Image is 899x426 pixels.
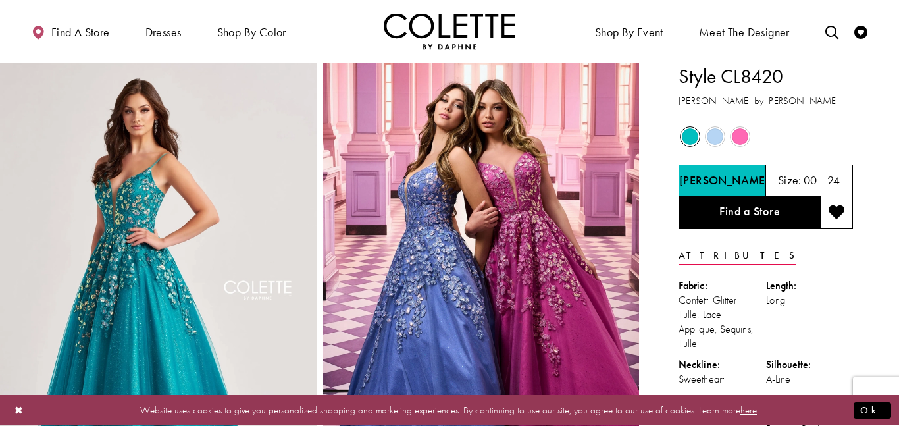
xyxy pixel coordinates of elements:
div: Sweetheart [679,372,766,386]
a: Toggle search [822,13,842,49]
div: Pink [729,125,752,148]
div: Jade [679,125,702,148]
span: Dresses [142,13,185,49]
span: Meet the designer [699,26,790,39]
div: Sleeve Type: [679,393,766,408]
div: Periwinkle [704,125,727,148]
h5: 00 - 24 [804,174,840,187]
button: Submit Dialog [854,402,891,419]
h1: Style CL8420 [679,63,853,90]
span: Shop by color [217,26,286,39]
div: Neckline: [679,358,766,372]
button: Close Dialog [8,399,30,422]
img: Colette by Daphne [384,13,515,49]
span: Shop by color [214,13,290,49]
div: A-Line [766,372,854,386]
div: Length: [766,279,854,293]
span: Find a store [51,26,110,39]
a: Check Wishlist [851,13,871,49]
div: Special Features: [766,393,854,408]
a: Attributes [679,246,796,265]
a: Meet the designer [696,13,793,49]
p: Website uses cookies to give you personalized shopping and marketing experiences. By continuing t... [95,402,804,419]
div: Confetti Glitter Tulle, Lace Applique, Sequins, Tulle [679,293,766,351]
h3: [PERSON_NAME] by [PERSON_NAME] [679,93,853,109]
a: Visit Home Page [384,13,515,49]
div: Fabric: [679,279,766,293]
span: Shop By Event [592,13,667,49]
div: Silhouette: [766,358,854,372]
h5: Chosen color [679,174,769,187]
span: Size: [778,173,802,188]
div: Long [766,293,854,307]
a: Find a store [28,13,113,49]
div: Product color controls state depends on size chosen [679,124,853,149]
button: Add to wishlist [820,196,853,229]
a: here [740,404,757,417]
span: Shop By Event [595,26,663,39]
span: Dresses [145,26,182,39]
a: Find a Store [679,196,820,229]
